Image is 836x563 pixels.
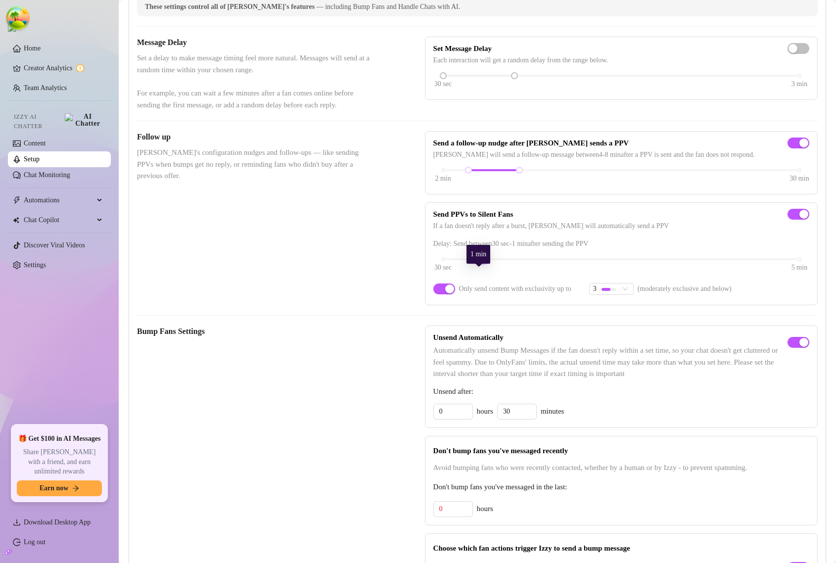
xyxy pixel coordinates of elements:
[137,326,375,337] h5: Bump Fans Settings
[24,140,46,147] a: Content
[24,538,46,546] a: Log out
[433,221,809,232] span: If a fan doesn't reply after a burst, [PERSON_NAME] will automatically send a PPV
[317,3,460,10] span: — including Bump Fans and Handle Chats with AI.
[14,112,61,131] span: Izzy AI Chatter
[435,173,451,184] div: 2 min
[13,518,21,526] span: download
[24,192,94,208] span: Automations
[40,484,69,492] span: Earn now
[24,45,41,52] a: Home
[24,261,46,269] a: Settings
[477,406,493,418] span: hours
[433,149,809,160] span: [PERSON_NAME] will send a follow-up message between 4 - 8 min after a PPV is sent and the fan doe...
[466,245,490,264] div: 1 min
[433,481,809,493] span: Don't bump fans you've messaged in the last:
[13,217,19,224] img: Chat Copilot
[791,262,807,273] div: 5 min
[5,549,12,556] span: build
[137,131,375,143] h5: Follow up
[434,262,452,273] div: 30 sec
[17,447,102,476] span: Share [PERSON_NAME] with a friend, and earn unlimited rewards
[18,434,101,444] span: 🎁 Get $100 in AI Messages
[433,447,568,455] strong: Don't bump fans you've messaged recently
[137,147,375,182] span: [PERSON_NAME]'s configuration nudges and follow-ups — like sending PPVs when bumps get no reply, ...
[24,84,67,92] a: Team Analytics
[8,8,28,28] button: Open Tanstack query devtools
[24,241,85,249] a: Discover Viral Videos
[433,55,809,66] span: Each interaction will get a random delay from the range below.
[17,480,102,496] button: Earn nowarrow-right
[145,3,317,10] span: These settings control all of [PERSON_NAME]'s features
[433,386,809,398] span: Unsend after:
[24,518,91,526] span: Download Desktop App
[433,345,788,380] span: Automatically unsend Bump Messages if the fan doesn't reply within a set time, so your chat doesn...
[72,485,79,492] span: arrow-right
[459,283,571,294] span: Only send content with exclusivity up to
[477,503,493,515] span: hours
[434,79,452,90] div: 30 sec
[65,113,103,127] img: AI Chatter
[13,196,21,204] span: thunderbolt
[791,79,807,90] div: 3 min
[24,171,70,179] a: Chat Monitoring
[24,155,40,163] a: Setup
[433,139,629,147] strong: Send a follow-up nudge after [PERSON_NAME] sends a PPV
[433,333,504,341] strong: Unsend Automatically
[790,173,809,184] div: 30 min
[24,212,94,228] span: Chat Copilot
[433,462,809,474] span: Avoid bumping fans who were recently contacted, whether by a human or by Izzy - to prevent spamming.
[24,60,103,76] a: Creator Analytics exclamation-circle
[433,45,492,52] strong: Set Message Delay
[137,37,375,48] h5: Message Delay
[593,283,597,294] span: 3
[638,283,732,294] span: (moderately exclusive and below)
[137,52,375,111] span: Set a delay to make message timing feel more natural. Messages will send at a random time within ...
[433,210,513,218] strong: Send PPVs to Silent Fans
[433,544,630,552] strong: Choose which fan actions trigger Izzy to send a bump message
[541,406,564,418] span: minutes
[433,238,809,249] span: Delay: Send between 30 sec - 1 min after sending the PPV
